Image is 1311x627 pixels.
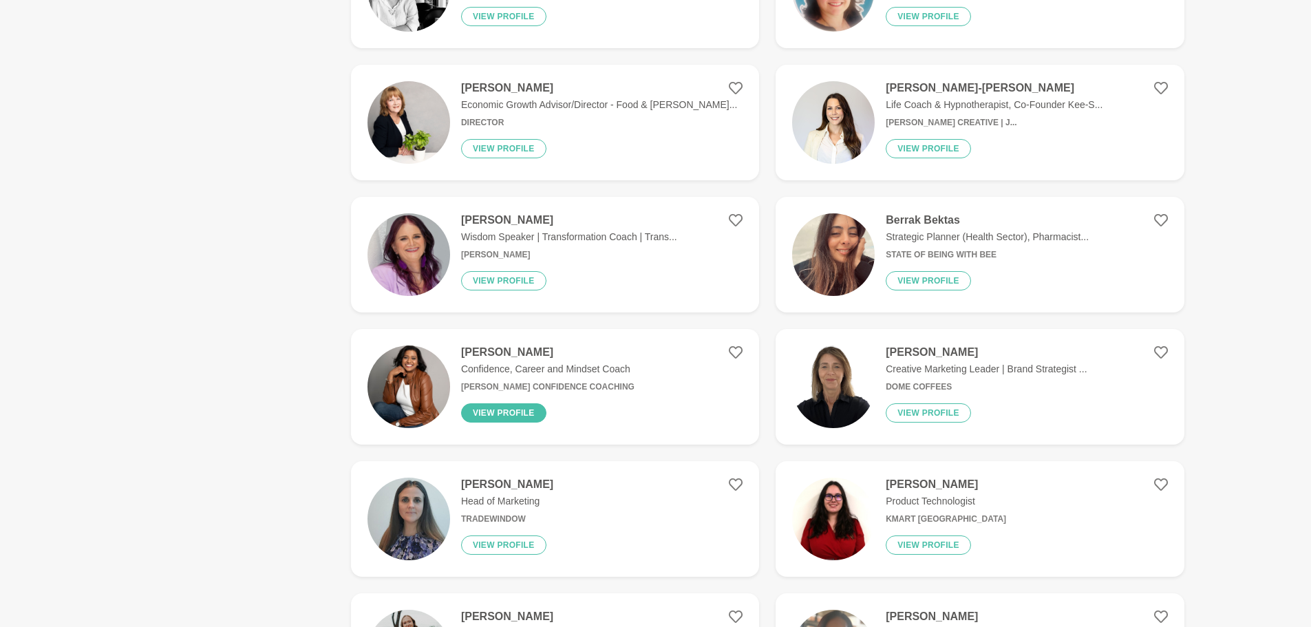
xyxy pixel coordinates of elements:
p: Life Coach & Hypnotherapist, Co-Founder Kee-S... [886,98,1102,112]
h6: [PERSON_NAME] Creative | J... [886,118,1102,128]
p: Creative Marketing Leader | Brand Strategist ... [886,362,1087,376]
button: View profile [886,7,971,26]
h4: [PERSON_NAME] [461,213,677,227]
h4: [PERSON_NAME] [461,610,553,624]
h6: TradeWindow [461,514,553,524]
button: View profile [461,535,546,555]
h6: Kmart [GEOGRAPHIC_DATA] [886,514,1006,524]
img: 675efa3b2e966e5c68b6c0b6a55f808c2d9d66a7-1333x2000.png [792,346,875,428]
img: 0cd6e65941639fd0b0a136f707be3933355059be-2316x3088.jpg [792,213,875,296]
p: Wisdom Speaker | Transformation Coach | Trans... [461,230,677,244]
p: Product Technologist [886,494,1006,509]
a: [PERSON_NAME]Product TechnologistKmart [GEOGRAPHIC_DATA]View profile [776,461,1184,577]
img: c724776dc99761a00405e7ba7396f8f6c669588d-432x432.jpg [367,478,450,560]
button: View profile [886,403,971,423]
p: Economic Growth Advisor/Director - Food & [PERSON_NAME]... [461,98,737,112]
h6: Dome Coffees [886,382,1087,392]
h4: [PERSON_NAME] [886,478,1006,491]
h6: [PERSON_NAME] [461,250,677,260]
h4: [PERSON_NAME] [886,610,1044,624]
h4: [PERSON_NAME] [461,346,635,359]
img: 61d3c87d136e5cabbf53b867e18e40da682d5660-576x864.jpg [367,346,450,428]
button: View profile [461,7,546,26]
h6: Director [461,118,737,128]
img: d84f4935839b754279dca6d42f1898252b6c2d5b-1079x1072.jpg [792,478,875,560]
h4: [PERSON_NAME]-[PERSON_NAME] [886,81,1102,95]
h4: [PERSON_NAME] [886,346,1087,359]
button: View profile [461,271,546,290]
h4: [PERSON_NAME] [461,81,737,95]
h6: [PERSON_NAME] Confidence Coaching [461,382,635,392]
p: Head of Marketing [461,494,553,509]
h4: [PERSON_NAME] [461,478,553,491]
button: View profile [886,271,971,290]
a: Berrak BektasStrategic Planner (Health Sector), Pharmacist...State of Being with BeeView profile [776,197,1184,312]
h4: Berrak Bektas [886,213,1089,227]
button: View profile [461,139,546,158]
a: [PERSON_NAME]Head of MarketingTradeWindowView profile [351,461,759,577]
a: [PERSON_NAME]Economic Growth Advisor/Director - Food & [PERSON_NAME]...DirectorView profile [351,65,759,180]
button: View profile [886,139,971,158]
p: Confidence, Career and Mindset Coach [461,362,635,376]
a: [PERSON_NAME]Creative Marketing Leader | Brand Strategist ...Dome CoffeesView profile [776,329,1184,445]
h6: State of Being with Bee [886,250,1089,260]
a: [PERSON_NAME]Wisdom Speaker | Transformation Coach | Trans...[PERSON_NAME]View profile [351,197,759,312]
img: a4213b8a5233650e15f620b0517a6d390857257c-990x1240.jpg [367,213,450,296]
p: Strategic Planner (Health Sector), Pharmacist... [886,230,1089,244]
a: [PERSON_NAME]Confidence, Career and Mindset Coach[PERSON_NAME] Confidence CoachingView profile [351,329,759,445]
a: [PERSON_NAME]-[PERSON_NAME]Life Coach & Hypnotherapist, Co-Founder Kee-S...[PERSON_NAME] Creative... [776,65,1184,180]
button: View profile [461,403,546,423]
img: a5564b6547c58792f4ab902e0c5d513f8f2fe323-3600x2400.jpg [367,81,450,164]
img: 13869150db95266d0712be93b140277e2786c061-1000x959.jpg [792,81,875,164]
button: View profile [886,535,971,555]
